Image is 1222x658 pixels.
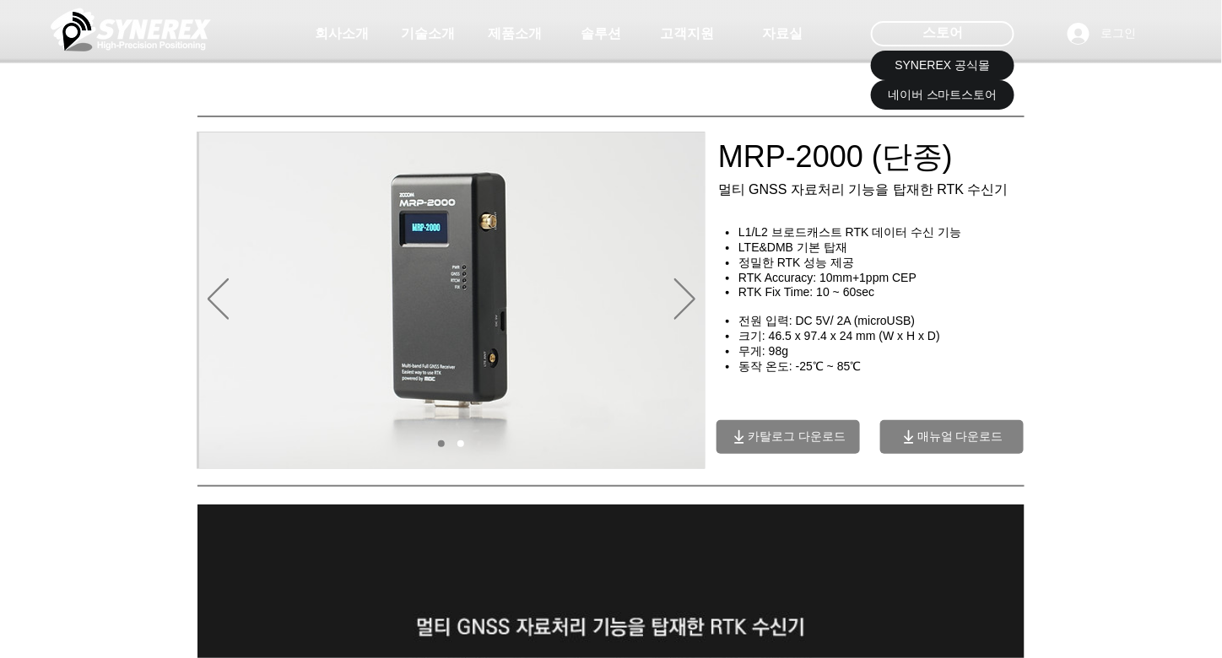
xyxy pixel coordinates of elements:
span: 전원 입력: DC 5V/ 2A (microUSB) [738,314,915,327]
span: RTK Accuracy: 10mm+1ppm CEP [738,271,916,284]
button: 로그인 [1056,18,1149,50]
a: 솔루션 [559,17,643,51]
span: 정밀한 RTK 성능 제공 [738,256,854,269]
span: 스토어 [922,24,963,42]
img: 씨너렉스_White_simbol_대지 1.png [51,4,211,55]
span: 네이버 스마트스토어 [888,87,998,104]
span: 자료실 [762,25,803,43]
a: 02 [457,440,464,447]
iframe: Wix Chat [1028,585,1222,658]
span: 동작 온도: -25℃ ~ 85℃ [738,359,861,373]
a: SYNEREX 공식몰 [871,51,1014,80]
nav: 슬라이드 [432,440,471,447]
a: 제품소개 [473,17,557,51]
a: 기술소개 [386,17,470,51]
span: 제품소개 [488,25,542,43]
span: 매뉴얼 다운로드 [917,429,1003,445]
span: 솔루션 [581,25,621,43]
span: 회사소개 [315,25,369,43]
span: 카탈로그 다운로드 [748,429,846,445]
div: 스토어 [871,21,1014,46]
span: 무게: 98g [738,344,788,358]
a: 고객지원 [645,17,729,51]
img: MRP2000_perspective_lcd.jpg [199,132,706,469]
a: 회사소개 [300,17,384,51]
span: RTK Fix Time: 10 ~ 60sec [738,285,874,299]
span: 기술소개 [401,25,455,43]
span: SYNEREX 공식몰 [895,57,991,74]
span: 고객지원 [660,25,714,43]
a: 자료실 [740,17,825,51]
a: 네이버 스마트스토어 [871,80,1014,110]
a: 01 [438,440,445,447]
span: 크기: 46.5 x 97.4 x 24 mm (W x H x D) [738,329,940,342]
button: 다음 [674,278,695,322]
span: 로그인 [1095,25,1143,42]
div: 슬라이드쇼 [197,132,706,469]
button: 이전 [208,278,229,322]
a: 매뉴얼 다운로드 [880,420,1024,454]
a: 카탈로그 다운로드 [716,420,860,454]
